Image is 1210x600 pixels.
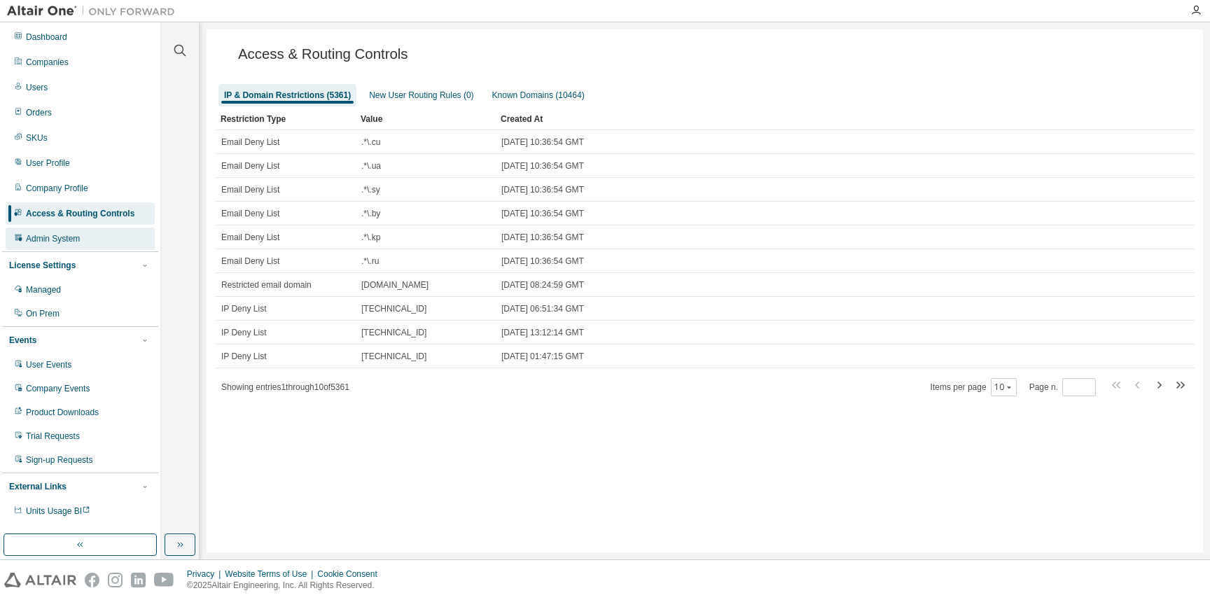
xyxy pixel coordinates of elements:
[26,284,61,295] div: Managed
[26,183,88,194] div: Company Profile
[26,158,70,169] div: User Profile
[108,573,123,587] img: instagram.svg
[9,260,76,271] div: License Settings
[26,454,92,466] div: Sign-up Requests
[187,580,386,592] p: © 2025 Altair Engineering, Inc. All Rights Reserved.
[221,327,266,338] span: IP Deny List
[221,232,279,243] span: Email Deny List
[26,208,134,219] div: Access & Routing Controls
[4,573,76,587] img: altair_logo.svg
[221,279,312,291] span: Restricted email domain
[501,137,584,148] span: [DATE] 10:36:54 GMT
[26,132,48,144] div: SKUs
[361,327,426,338] span: [TECHNICAL_ID]
[224,90,351,101] div: IP & Domain Restrictions (5361)
[1029,378,1096,396] span: Page n.
[187,568,225,580] div: Privacy
[131,573,146,587] img: linkedin.svg
[501,303,584,314] span: [DATE] 06:51:34 GMT
[492,90,585,101] div: Known Domains (10464)
[221,137,279,148] span: Email Deny List
[501,160,584,172] span: [DATE] 10:36:54 GMT
[501,327,584,338] span: [DATE] 13:12:14 GMT
[9,335,36,346] div: Events
[361,256,379,267] span: .*\.ru
[361,351,426,362] span: [TECHNICAL_ID]
[26,407,99,418] div: Product Downloads
[221,303,266,314] span: IP Deny List
[501,232,584,243] span: [DATE] 10:36:54 GMT
[26,431,80,442] div: Trial Requests
[361,160,381,172] span: .*\.ua
[501,256,584,267] span: [DATE] 10:36:54 GMT
[361,208,380,219] span: .*\.by
[361,137,380,148] span: .*\.cu
[361,184,380,195] span: .*\.sy
[26,308,60,319] div: On Prem
[26,359,71,370] div: User Events
[238,46,408,62] span: Access & Routing Controls
[9,481,67,492] div: External Links
[501,351,584,362] span: [DATE] 01:47:15 GMT
[221,256,279,267] span: Email Deny List
[26,383,90,394] div: Company Events
[26,82,48,93] div: Users
[26,107,52,118] div: Orders
[26,506,90,516] span: Units Usage BI
[361,303,426,314] span: [TECHNICAL_ID]
[225,568,317,580] div: Website Terms of Use
[361,232,380,243] span: .*\.kp
[26,233,80,244] div: Admin System
[931,378,1017,396] span: Items per page
[501,208,584,219] span: [DATE] 10:36:54 GMT
[7,4,182,18] img: Altair One
[361,108,489,130] div: Value
[317,568,385,580] div: Cookie Consent
[26,32,67,43] div: Dashboard
[501,279,584,291] span: [DATE] 08:24:59 GMT
[361,279,429,291] span: [DOMAIN_NAME]
[154,573,174,587] img: youtube.svg
[501,108,1155,130] div: Created At
[221,160,279,172] span: Email Deny List
[221,382,349,392] span: Showing entries 1 through 10 of 5361
[26,57,69,68] div: Companies
[221,184,279,195] span: Email Deny List
[221,108,349,130] div: Restriction Type
[501,184,584,195] span: [DATE] 10:36:54 GMT
[221,351,266,362] span: IP Deny List
[221,208,279,219] span: Email Deny List
[85,573,99,587] img: facebook.svg
[994,382,1013,393] button: 10
[369,90,473,101] div: New User Routing Rules (0)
